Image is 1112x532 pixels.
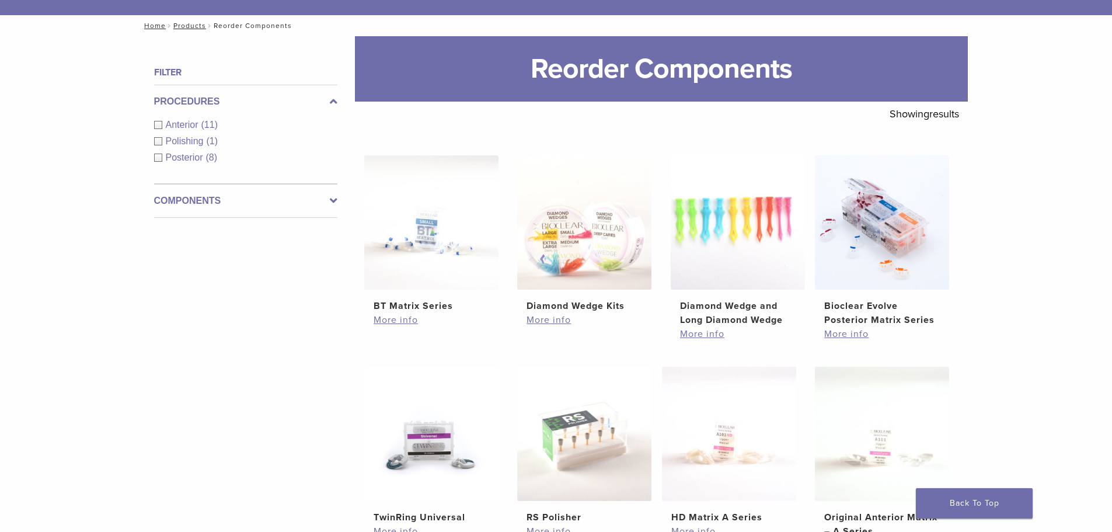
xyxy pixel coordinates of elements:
label: Components [154,194,337,208]
a: More info [824,327,940,341]
h4: Filter [154,65,337,79]
img: Bioclear Evolve Posterior Matrix Series [815,155,949,290]
span: Anterior [166,120,201,130]
img: Diamond Wedge Kits [517,155,651,290]
img: Diamond Wedge and Long Diamond Wedge [671,155,805,290]
a: Products [173,22,206,30]
span: (8) [206,152,218,162]
h2: RS Polisher [527,510,642,524]
img: HD Matrix A Series [662,367,796,501]
h1: Reorder Components [355,36,968,102]
span: (11) [201,120,218,130]
span: Posterior [166,152,206,162]
h2: Diamond Wedge and Long Diamond Wedge [680,299,796,327]
label: Procedures [154,95,337,109]
span: (1) [206,136,218,146]
a: Diamond Wedge and Long Diamond WedgeDiamond Wedge and Long Diamond Wedge [670,155,806,327]
a: RS PolisherRS Polisher [517,367,653,524]
span: / [206,23,214,29]
a: More info [527,313,642,327]
a: Home [141,22,166,30]
p: Showing results [890,102,959,126]
a: Bioclear Evolve Posterior Matrix SeriesBioclear Evolve Posterior Matrix Series [814,155,950,327]
a: More info [374,313,489,327]
h2: HD Matrix A Series [671,510,787,524]
img: BT Matrix Series [364,155,499,290]
span: Polishing [166,136,207,146]
a: HD Matrix A SeriesHD Matrix A Series [661,367,797,524]
a: TwinRing UniversalTwinRing Universal [364,367,500,524]
a: BT Matrix SeriesBT Matrix Series [364,155,500,313]
a: Back To Top [916,488,1033,519]
h2: Diamond Wedge Kits [527,299,642,313]
h2: TwinRing Universal [374,510,489,524]
h2: Bioclear Evolve Posterior Matrix Series [824,299,940,327]
a: More info [680,327,796,341]
a: Diamond Wedge KitsDiamond Wedge Kits [517,155,653,313]
img: TwinRing Universal [364,367,499,501]
img: Original Anterior Matrix - A Series [815,367,949,501]
nav: Reorder Components [136,15,977,36]
img: RS Polisher [517,367,651,501]
h2: BT Matrix Series [374,299,489,313]
span: / [166,23,173,29]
